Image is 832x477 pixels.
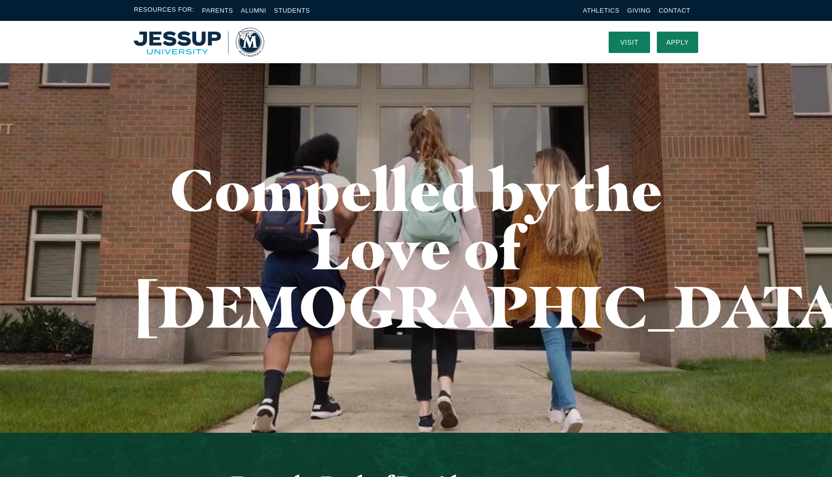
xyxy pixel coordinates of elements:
a: Parents [202,7,233,14]
a: Alumni [241,7,266,14]
a: Students [274,7,310,14]
img: Multnomah University Logo [134,28,264,57]
span: Resources For: [134,5,194,16]
a: Giving [627,7,651,14]
h1: Compelled by the Love of [DEMOGRAPHIC_DATA] [134,160,698,336]
a: Contact [659,7,690,14]
a: Home [134,28,264,57]
a: Apply [657,32,698,53]
a: Athletics [583,7,619,14]
a: Visit [609,32,650,53]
